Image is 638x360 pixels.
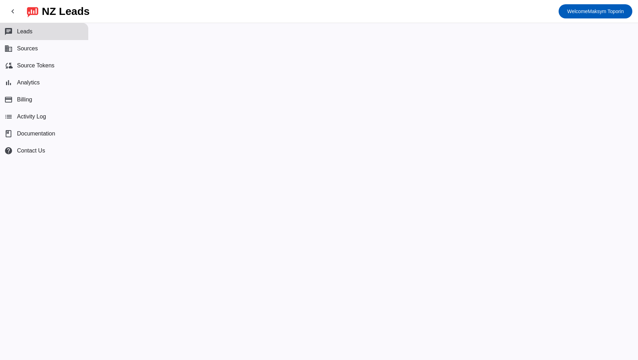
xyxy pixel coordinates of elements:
mat-icon: bar_chart [4,78,13,87]
span: Activity Log [17,113,46,120]
span: Analytics [17,79,40,86]
button: WelcomeMaksym Toporin [559,4,632,18]
span: Source Tokens [17,62,55,69]
div: NZ Leads [42,6,90,16]
mat-icon: chat [4,27,13,36]
span: Documentation [17,131,55,137]
span: Welcome [567,9,588,14]
mat-icon: help [4,146,13,155]
mat-icon: payment [4,95,13,104]
span: Maksym Toporin [567,6,624,16]
span: Sources [17,45,38,52]
span: Leads [17,28,33,35]
mat-icon: business [4,44,13,53]
span: book [4,129,13,138]
mat-icon: list [4,112,13,121]
mat-icon: cloud_sync [4,61,13,70]
span: Contact Us [17,148,45,154]
span: Billing [17,96,32,103]
mat-icon: chevron_left [9,7,17,16]
img: logo [27,5,38,17]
